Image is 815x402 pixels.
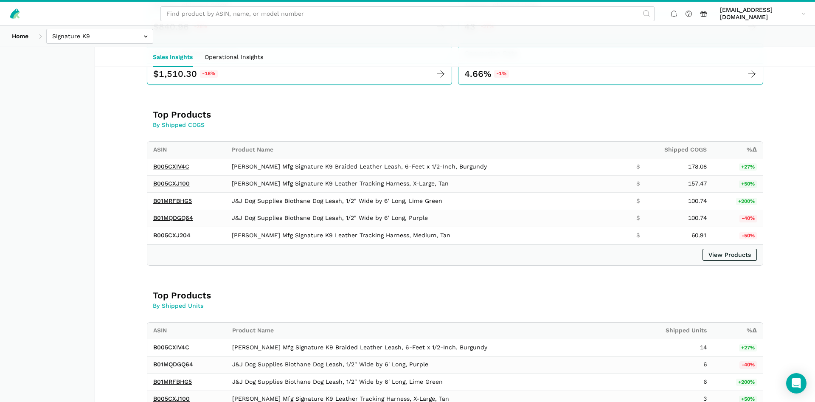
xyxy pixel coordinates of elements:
td: J&J Dog Supplies Biothane Dog Leash, 1/2" Wide by 6' Long, Purple [226,356,632,374]
a: B005CXJ100 [153,180,190,187]
a: View Products [703,249,757,261]
a: B005CXIV4C [153,163,189,170]
span: -18% [200,70,218,78]
th: %Δ [713,323,763,339]
td: J&J Dog Supplies Biothane Dog Leash, 1/2" Wide by 6' Long, Purple [226,210,631,227]
span: 1,510.30 [159,68,197,80]
span: $ [636,197,640,205]
th: Product Name [226,142,631,158]
span: 157.47 [688,180,707,188]
a: Home [6,29,34,44]
div: 4.66% [464,68,509,80]
span: +200% [736,198,757,205]
a: [EMAIL_ADDRESS][DOMAIN_NAME] [717,5,809,22]
td: 6 [632,374,713,391]
a: Sales Insights [147,47,199,67]
span: 100.74 [688,214,707,222]
a: B005CXIV4C [153,344,189,351]
a: B01MQDGQ64 [153,361,193,368]
td: 6 [632,356,713,374]
div: Open Intercom Messenger [786,373,807,394]
span: $ [636,163,640,171]
th: %Δ [713,142,763,158]
span: $ [636,232,640,239]
span: -1% [494,70,509,78]
span: +50% [739,180,757,188]
p: By Shipped COGS [153,121,401,129]
a: B01MQDGQ64 [153,214,193,221]
a: Operational Insights [199,47,269,67]
a: B005CXJ204 [153,232,191,239]
span: +200% [736,379,757,386]
td: [PERSON_NAME] Mfg Signature K9 Braided Leather Leash, 6-Feet x 1/2-Inch, Burgundy [226,339,632,357]
span: 60.91 [691,232,707,239]
th: Shipped Units [632,323,713,339]
span: -40% [739,361,757,369]
span: +27% [739,344,757,352]
span: 100.74 [688,197,707,205]
h3: Top Products [153,290,401,301]
a: B01MRFBHG5 [153,378,192,385]
th: Shipped COGS [630,142,713,158]
td: [PERSON_NAME] Mfg Signature K9 Leather Tracking Harness, X-Large, Tan [226,175,631,193]
th: ASIN [147,142,226,158]
span: +27% [739,163,757,171]
span: $ [636,214,640,222]
span: $ [153,68,159,80]
td: [PERSON_NAME] Mfg Signature K9 Braided Leather Leash, 6-Feet x 1/2-Inch, Burgundy [226,158,631,176]
th: ASIN [147,323,226,339]
td: [PERSON_NAME] Mfg Signature K9 Leather Tracking Harness, Medium, Tan [226,227,631,244]
input: Find product by ASIN, name, or model number [160,6,655,21]
h3: Top Products [153,109,401,121]
input: Signature K9 [46,29,153,44]
td: J&J Dog Supplies Biothane Dog Leash, 1/2" Wide by 6' Long, Lime Green [226,193,631,210]
a: B01MRFBHG5 [153,197,192,204]
span: $ [636,180,640,188]
p: By Shipped Units [153,301,401,310]
span: -50% [739,232,757,240]
a: B005CXJ100 [153,395,190,402]
td: 14 [632,339,713,357]
th: Product Name [226,323,632,339]
span: 178.08 [688,163,707,171]
span: -40% [739,215,757,222]
td: J&J Dog Supplies Biothane Dog Leash, 1/2" Wide by 6' Long, Lime Green [226,374,632,391]
span: [EMAIL_ADDRESS][DOMAIN_NAME] [720,6,798,21]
